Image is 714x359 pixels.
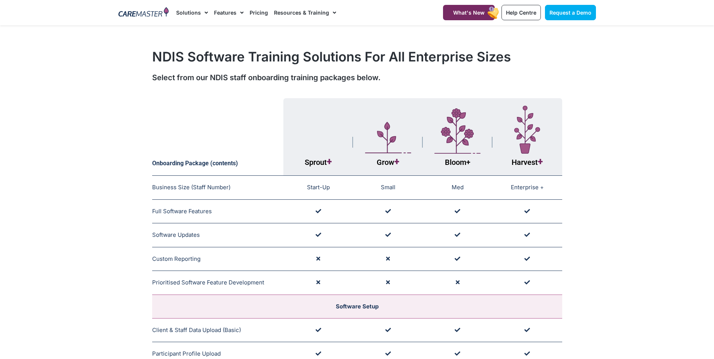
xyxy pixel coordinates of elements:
td: Client & Staff Data Upload (Basic) [152,318,284,342]
td: Software Updates [152,223,284,247]
td: Prioritised Software Feature Development [152,271,284,295]
a: What's New [443,5,495,20]
span: Harvest [512,158,543,167]
span: + [466,158,470,167]
img: CareMaster Logo [118,7,169,18]
div: Select from our NDIS staff onboarding training packages below. [152,72,562,83]
td: Small [353,176,423,200]
img: Layer_1-5.svg [365,122,411,154]
td: Custom Reporting [152,247,284,271]
span: Full Software Features [152,208,212,215]
h1: NDIS Software Training Solutions For All Enterprise Sizes [152,49,562,64]
span: + [394,156,399,167]
img: Layer_1-7-1.svg [514,106,540,154]
span: Bloom [445,158,470,167]
span: Grow [377,158,399,167]
a: Help Centre [501,5,541,20]
td: Med [423,176,492,200]
span: + [327,156,332,167]
span: Business Size (Staff Number) [152,184,231,191]
td: Enterprise + [492,176,562,200]
span: Software Setup [336,303,379,310]
img: Layer_1-4-1.svg [434,108,480,154]
span: Request a Demo [549,9,591,16]
td: Start-Up [283,176,353,200]
span: What's New [453,9,485,16]
a: Request a Demo [545,5,596,20]
span: Sprout [305,158,332,167]
th: Onboarding Package (contents) [152,98,284,176]
span: Help Centre [506,9,536,16]
span: + [538,156,543,167]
